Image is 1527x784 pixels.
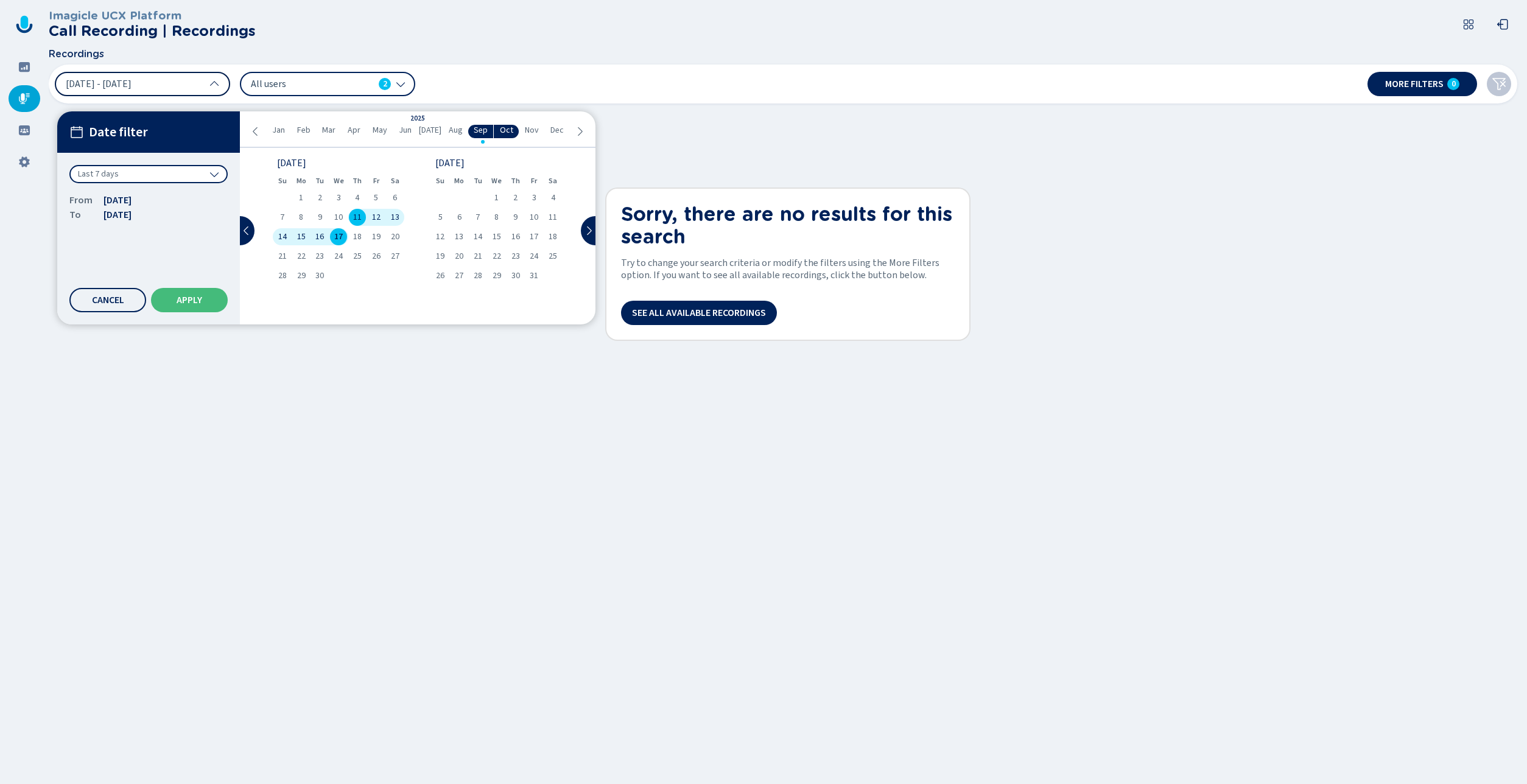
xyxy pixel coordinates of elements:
div: Settings [9,149,40,175]
abbr: Thursday [511,177,520,185]
span: 6 [457,213,462,222]
span: 31 [530,271,538,280]
span: 4 [551,194,555,202]
svg: chevron-up [209,79,219,89]
svg: chevron-left [242,226,251,236]
span: Jun [399,125,412,135]
span: All users [251,77,374,91]
abbr: Monday [297,177,306,185]
abbr: Saturday [391,177,399,185]
span: 28 [278,271,287,280]
div: Thu Sep 11 2025 [348,209,367,226]
div: Tue Oct 07 2025 [469,209,488,226]
div: Mon Sep 29 2025 [292,267,311,284]
div: Sat Oct 11 2025 [544,209,563,226]
div: Dashboard [9,54,40,80]
span: [DATE] [104,193,132,208]
div: Fri Oct 31 2025 [525,267,544,284]
span: 0 [1452,79,1456,89]
div: Fri Oct 03 2025 [525,189,544,206]
span: 28 [474,271,482,280]
h2: Call Recording | Recordings [49,23,256,40]
div: Wed Oct 15 2025 [487,228,506,245]
span: 9 [318,213,322,222]
span: 6 [393,194,397,202]
span: 29 [493,271,501,280]
button: See all available recordings [621,301,777,325]
span: 7 [476,213,480,222]
span: Apply [177,295,202,305]
div: Sun Sep 28 2025 [273,267,292,284]
div: Mon Oct 06 2025 [450,209,469,226]
div: Wed Sep 24 2025 [329,248,348,265]
svg: groups-filled [18,124,30,136]
span: Apr [348,125,360,135]
span: 17 [530,233,538,241]
svg: chevron-down [209,169,219,179]
div: [DATE] [435,159,558,167]
span: 24 [334,252,343,261]
div: Thu Oct 23 2025 [506,248,525,265]
div: Thu Oct 02 2025 [506,189,525,206]
span: 2 [383,78,387,90]
div: Tue Sep 23 2025 [311,248,329,265]
span: Nov [525,125,539,135]
span: Date filter [89,125,148,140]
span: Jan [272,125,285,135]
div: Wed Sep 17 2025 [329,228,348,245]
span: 12 [436,233,444,241]
div: Recordings [9,85,40,112]
span: 2 [318,194,322,202]
span: 20 [391,233,399,241]
div: Sat Sep 27 2025 [385,248,404,265]
span: 25 [353,252,362,261]
span: May [373,125,387,135]
svg: chevron-left [251,127,261,136]
abbr: Wednesday [334,177,344,185]
div: Fri Oct 10 2025 [525,209,544,226]
div: Fri Sep 19 2025 [367,228,385,245]
span: 10 [530,213,538,222]
span: 8 [299,213,303,222]
span: 30 [315,271,324,280]
div: Fri Sep 12 2025 [367,209,385,226]
span: From [69,193,94,208]
div: Thu Oct 16 2025 [506,228,525,245]
span: 14 [278,233,287,241]
span: See all available recordings [632,308,766,318]
div: Fri Oct 17 2025 [525,228,544,245]
span: 3 [337,194,341,202]
div: Wed Sep 10 2025 [329,209,348,226]
div: Tue Sep 16 2025 [311,228,329,245]
svg: chevron-right [584,226,594,236]
abbr: Friday [531,177,537,185]
span: 3 [532,194,536,202]
span: 15 [297,233,306,241]
div: Wed Oct 08 2025 [487,209,506,226]
div: Mon Sep 08 2025 [292,209,311,226]
span: 20 [455,252,463,261]
div: Tue Oct 28 2025 [469,267,488,284]
svg: chevron-right [575,127,584,136]
span: 22 [297,252,306,261]
span: 10 [334,213,343,222]
span: 23 [511,252,520,261]
span: 1 [494,194,499,202]
span: Oct [500,125,513,135]
div: Sat Oct 18 2025 [544,228,563,245]
span: Cancel [92,295,124,305]
button: [DATE] - [DATE] [55,72,230,96]
span: 4 [355,194,359,202]
button: Apply [151,288,228,312]
abbr: Friday [373,177,379,185]
span: 23 [315,252,324,261]
span: 2 [513,194,518,202]
div: Sun Sep 14 2025 [273,228,292,245]
div: Tue Oct 21 2025 [469,248,488,265]
span: Feb [297,125,311,135]
span: 11 [549,213,557,222]
span: 15 [493,233,501,241]
div: Sun Oct 26 2025 [431,267,450,284]
svg: funnel-disabled [1492,77,1506,91]
span: 26 [372,252,381,261]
